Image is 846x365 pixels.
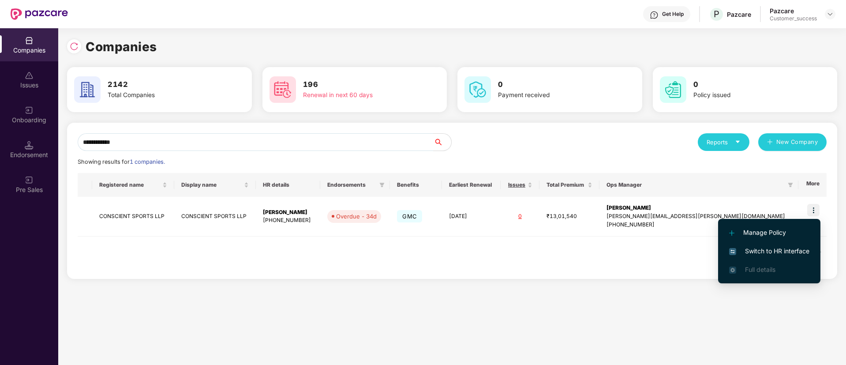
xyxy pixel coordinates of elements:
img: New Pazcare Logo [11,8,68,20]
td: [DATE] [442,197,501,237]
h3: 196 [303,79,414,90]
div: [PERSON_NAME] [606,204,791,212]
img: svg+xml;base64,PHN2ZyBpZD0iSXNzdWVzX2Rpc2FibGVkIiB4bWxucz0iaHR0cDovL3d3dy53My5vcmcvMjAwMC9zdmciIH... [25,71,34,80]
span: Total Premium [547,181,586,188]
div: Pazcare [770,7,817,15]
button: plusNew Company [758,133,827,151]
div: [PHONE_NUMBER] [606,221,791,229]
img: svg+xml;base64,PHN2ZyB4bWxucz0iaHR0cDovL3d3dy53My5vcmcvMjAwMC9zdmciIHdpZHRoPSI2MCIgaGVpZ2h0PSI2MC... [464,76,491,103]
span: caret-down [735,139,741,145]
span: New Company [776,138,818,147]
span: GMC [397,210,422,222]
span: search [433,139,451,146]
div: 0 [508,212,533,221]
div: Reports [707,138,741,147]
td: CONSCIENT SPORTS LLP [174,197,256,237]
img: svg+xml;base64,PHN2ZyB4bWxucz0iaHR0cDovL3d3dy53My5vcmcvMjAwMC9zdmciIHdpZHRoPSIxNi4zNjMiIGhlaWdodD... [729,267,736,274]
span: 1 companies. [130,158,165,165]
div: Renewal in next 60 days [303,90,414,100]
img: svg+xml;base64,PHN2ZyB3aWR0aD0iMjAiIGhlaWdodD0iMjAiIHZpZXdCb3g9IjAgMCAyMCAyMCIgZmlsbD0ibm9uZSIgeG... [25,106,34,115]
span: Full details [745,266,775,273]
span: Endorsements [327,181,376,188]
h3: 0 [693,79,805,90]
img: svg+xml;base64,PHN2ZyB4bWxucz0iaHR0cDovL3d3dy53My5vcmcvMjAwMC9zdmciIHdpZHRoPSI2MCIgaGVpZ2h0PSI2MC... [660,76,686,103]
h3: 2142 [108,79,219,90]
span: Registered name [99,181,161,188]
img: svg+xml;base64,PHN2ZyBpZD0iUmVsb2FkLTMyeDMyIiB4bWxucz0iaHR0cDovL3d3dy53My5vcmcvMjAwMC9zdmciIHdpZH... [70,42,79,51]
th: Issues [501,173,540,197]
th: Benefits [390,173,442,197]
div: [PERSON_NAME][EMAIL_ADDRESS][PERSON_NAME][DOMAIN_NAME] [606,212,791,221]
img: svg+xml;base64,PHN2ZyB3aWR0aD0iMjAiIGhlaWdodD0iMjAiIHZpZXdCb3g9IjAgMCAyMCAyMCIgZmlsbD0ibm9uZSIgeG... [25,176,34,184]
img: icon [807,204,820,216]
div: Get Help [662,11,684,18]
span: Manage Policy [729,228,809,237]
span: filter [378,180,386,190]
button: search [433,133,452,151]
div: Policy issued [693,90,805,100]
span: filter [379,182,385,188]
div: [PHONE_NUMBER] [263,216,313,225]
div: Customer_success [770,15,817,22]
th: Earliest Renewal [442,173,501,197]
img: svg+xml;base64,PHN2ZyBpZD0iQ29tcGFuaWVzIiB4bWxucz0iaHR0cDovL3d3dy53My5vcmcvMjAwMC9zdmciIHdpZHRoPS... [25,36,34,45]
img: svg+xml;base64,PHN2ZyB4bWxucz0iaHR0cDovL3d3dy53My5vcmcvMjAwMC9zdmciIHdpZHRoPSI2MCIgaGVpZ2h0PSI2MC... [270,76,296,103]
span: Issues [508,181,526,188]
h3: 0 [498,79,609,90]
img: svg+xml;base64,PHN2ZyBpZD0iRHJvcGRvd24tMzJ4MzIiIHhtbG5zPSJodHRwOi8vd3d3LnczLm9yZy8yMDAwL3N2ZyIgd2... [827,11,834,18]
th: HR details [256,173,320,197]
div: [PERSON_NAME] [263,208,313,217]
td: CONSCIENT SPORTS LLP [92,197,174,237]
div: Pazcare [727,10,751,19]
th: Display name [174,173,256,197]
span: Showing results for [78,158,165,165]
h1: Companies [86,37,157,56]
span: Ops Manager [606,181,784,188]
div: Payment received [498,90,609,100]
th: Registered name [92,173,174,197]
img: svg+xml;base64,PHN2ZyB4bWxucz0iaHR0cDovL3d3dy53My5vcmcvMjAwMC9zdmciIHdpZHRoPSIxNiIgaGVpZ2h0PSIxNi... [729,248,736,255]
img: svg+xml;base64,PHN2ZyB3aWR0aD0iMTQuNSIgaGVpZ2h0PSIxNC41IiB2aWV3Qm94PSIwIDAgMTYgMTYiIGZpbGw9Im5vbm... [25,141,34,150]
th: More [798,173,827,197]
th: Total Premium [539,173,599,197]
img: svg+xml;base64,PHN2ZyBpZD0iSGVscC0zMngzMiIgeG1sbnM9Imh0dHA6Ly93d3cudzMub3JnLzIwMDAvc3ZnIiB3aWR0aD... [650,11,659,19]
span: P [714,9,719,19]
span: filter [788,182,793,188]
span: Switch to HR interface [729,246,809,256]
div: ₹13,01,540 [547,212,592,221]
img: svg+xml;base64,PHN2ZyB4bWxucz0iaHR0cDovL3d3dy53My5vcmcvMjAwMC9zdmciIHdpZHRoPSIxMi4yMDEiIGhlaWdodD... [729,230,734,236]
div: Total Companies [108,90,219,100]
span: plus [767,139,773,146]
img: svg+xml;base64,PHN2ZyB4bWxucz0iaHR0cDovL3d3dy53My5vcmcvMjAwMC9zdmciIHdpZHRoPSI2MCIgaGVpZ2h0PSI2MC... [74,76,101,103]
span: Display name [181,181,243,188]
div: Overdue - 34d [336,212,377,221]
span: filter [786,180,795,190]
